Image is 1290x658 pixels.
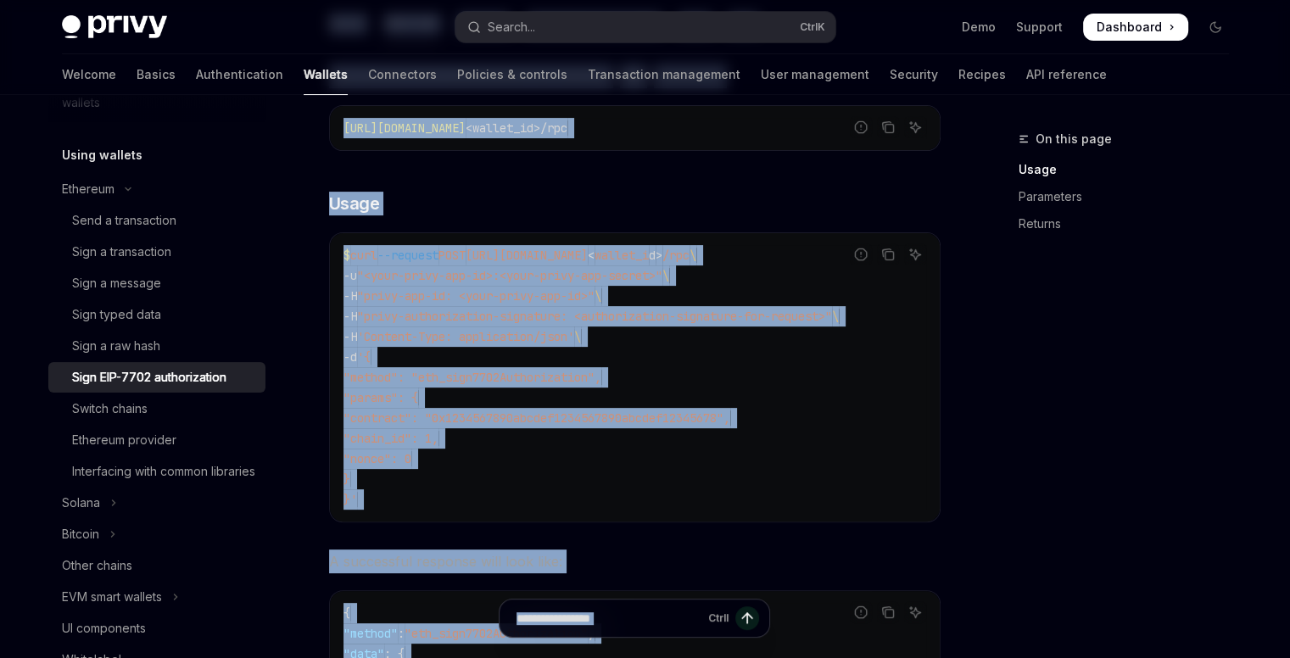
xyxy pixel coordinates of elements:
span: "<your-privy-app-id>:<your-privy-app-secret>" [357,268,662,283]
a: Usage [1019,156,1243,183]
img: dark logo [62,15,167,39]
span: [URL][DOMAIN_NAME] [343,120,466,136]
button: Copy the contents from the code block [877,116,899,138]
span: $ [343,248,350,263]
h5: Using wallets [62,145,142,165]
a: Security [890,54,938,95]
span: -d [343,349,357,365]
div: Ethereum [62,179,114,199]
span: wallet_i [595,248,649,263]
a: Sign a transaction [48,237,265,267]
span: [URL][DOMAIN_NAME] [466,248,588,263]
span: curl [350,248,377,263]
button: Toggle dark mode [1202,14,1229,41]
span: \ [662,268,669,283]
button: Copy the contents from the code block [877,243,899,265]
a: Parameters [1019,183,1243,210]
span: -H [343,309,357,324]
span: 'Content-Type: application/json' [357,329,574,344]
span: Usage [329,192,380,215]
span: On this page [1036,129,1112,149]
div: Switch chains [72,399,148,419]
a: Authentication [196,54,283,95]
span: > [656,248,662,263]
a: Send a transaction [48,205,265,236]
span: \ [574,329,581,344]
button: Report incorrect code [850,116,872,138]
a: Support [1016,19,1063,36]
a: Connectors [368,54,437,95]
a: Returns [1019,210,1243,237]
button: Ask AI [904,116,926,138]
span: <wallet_id>/rpc [466,120,567,136]
a: Dashboard [1083,14,1188,41]
span: -H [343,288,357,304]
span: d [649,248,656,263]
a: Recipes [958,54,1006,95]
a: Transaction management [588,54,740,95]
a: Basics [137,54,176,95]
span: Ctrl K [800,20,825,34]
span: --request [377,248,438,263]
span: "contract": "0x1234567890abcdef1234567890abcdef12345678", [343,410,730,426]
div: Send a transaction [72,210,176,231]
a: Sign a raw hash [48,331,265,361]
span: \ [595,288,601,304]
a: Sign typed data [48,299,265,330]
button: Toggle Ethereum section [48,174,265,204]
span: -u [343,268,357,283]
a: Demo [962,19,996,36]
span: /rpc [662,248,690,263]
a: Sign a message [48,268,265,298]
span: "params": { [343,390,418,405]
span: < [588,248,595,263]
a: Policies & controls [457,54,567,95]
div: Sign typed data [72,304,161,325]
span: "privy-authorization-signature: <authorization-signature-for-request>" [357,309,832,324]
button: Open search [455,12,835,42]
span: "privy-app-id: <your-privy-app-id>" [357,288,595,304]
a: API reference [1026,54,1107,95]
div: Sign EIP-7702 authorization [72,367,226,388]
span: POST [438,248,466,263]
span: -H [343,329,357,344]
span: \ [832,309,839,324]
button: Ask AI [904,243,926,265]
div: Sign a message [72,273,161,293]
span: '{ [357,349,371,365]
button: Report incorrect code [850,243,872,265]
span: \ [690,248,696,263]
a: Switch chains [48,393,265,424]
span: "method": "eth_sign7702Authorization", [343,370,601,385]
div: Sign a transaction [72,242,171,262]
a: Wallets [304,54,348,95]
a: Welcome [62,54,116,95]
div: Sign a raw hash [72,336,160,356]
a: User management [761,54,869,95]
a: Sign EIP-7702 authorization [48,362,265,393]
div: Search... [488,17,535,37]
span: Dashboard [1097,19,1162,36]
